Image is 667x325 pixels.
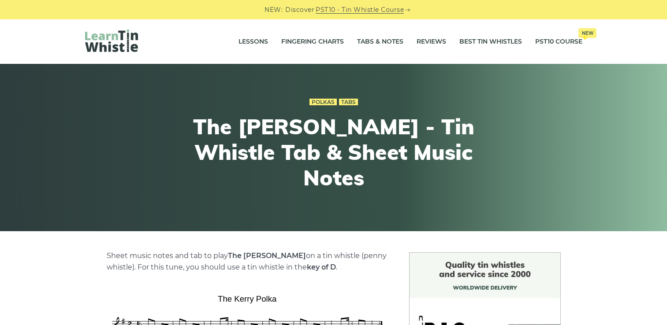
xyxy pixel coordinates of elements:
[107,250,388,273] p: Sheet music notes and tab to play on a tin whistle (penny whistle). For this tune, you should use...
[85,30,138,52] img: LearnTinWhistle.com
[171,114,496,190] h1: The [PERSON_NAME] - Tin Whistle Tab & Sheet Music Notes
[535,31,582,53] a: PST10 CourseNew
[238,31,268,53] a: Lessons
[281,31,344,53] a: Fingering Charts
[228,251,306,260] strong: The [PERSON_NAME]
[417,31,446,53] a: Reviews
[357,31,403,53] a: Tabs & Notes
[307,263,336,271] strong: key of D
[578,28,596,38] span: New
[459,31,522,53] a: Best Tin Whistles
[309,99,337,106] a: Polkas
[339,99,358,106] a: Tabs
